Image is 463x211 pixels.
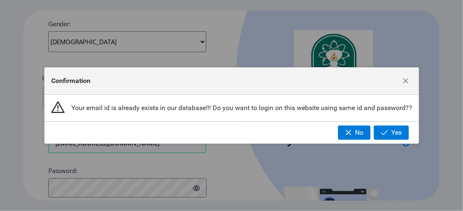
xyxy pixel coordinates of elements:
button: No [338,126,370,140]
span: No [355,129,363,136]
button: Yes [374,126,409,140]
span: Confirmation [51,77,90,85]
span: Yes [391,129,402,136]
span: Your email id is already exists in our database!!! Do you want to login on this website using sam... [71,104,412,112]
